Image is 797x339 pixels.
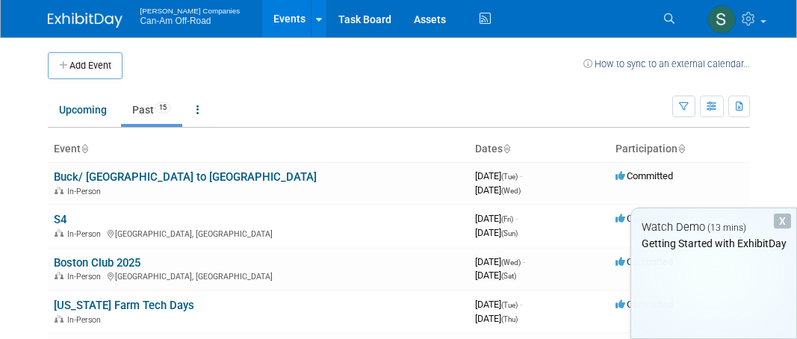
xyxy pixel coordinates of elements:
span: [DATE] [475,256,525,267]
img: In-Person Event [55,315,63,323]
span: - [520,170,522,181]
span: [DATE] [475,270,516,281]
span: (Wed) [501,187,521,195]
a: Sort by Event Name [81,143,88,155]
span: 15 [155,102,171,113]
th: Participation [610,137,750,162]
div: Getting Started with ExhibitDay [631,236,796,251]
span: (Fri) [501,215,513,223]
span: - [523,256,525,267]
a: [US_STATE] Farm Tech Days [54,299,194,312]
a: Upcoming [48,96,118,124]
span: (Tue) [501,301,518,309]
div: Dismiss [774,214,791,228]
div: [GEOGRAPHIC_DATA], [GEOGRAPHIC_DATA] [54,270,463,282]
img: Sonia Ranellucci [707,5,736,34]
img: In-Person Event [55,272,63,279]
span: Can-Am Off-Road [140,16,211,26]
a: Sort by Start Date [503,143,510,155]
span: In-Person [67,315,105,325]
span: In-Person [67,229,105,239]
img: ExhibitDay [48,13,123,28]
div: Watch Demo [631,220,796,235]
a: Buck/ [GEOGRAPHIC_DATA] to [GEOGRAPHIC_DATA] [54,170,317,184]
span: [PERSON_NAME] Companies [140,3,241,17]
span: (Wed) [501,258,521,267]
img: In-Person Event [55,229,63,237]
span: (Thu) [501,315,518,323]
span: - [515,213,518,224]
span: Committed [615,299,673,310]
span: Committed [615,170,673,181]
a: S4 [54,213,66,226]
a: How to sync to an external calendar... [583,58,750,69]
span: (Sat) [501,272,516,280]
span: [DATE] [475,213,518,224]
span: (Tue) [501,172,518,181]
a: Boston Club 2025 [54,256,140,270]
span: Committed [615,213,673,224]
span: In-Person [67,187,105,196]
span: Committed [615,256,673,267]
span: [DATE] [475,170,522,181]
span: [DATE] [475,313,518,324]
span: [DATE] [475,227,518,238]
span: (13 mins) [707,223,746,233]
span: - [520,299,522,310]
a: Sort by Participation Type [677,143,685,155]
div: [GEOGRAPHIC_DATA], [GEOGRAPHIC_DATA] [54,227,463,239]
span: [DATE] [475,184,521,196]
a: Past15 [121,96,182,124]
button: Add Event [48,52,123,79]
th: Dates [469,137,610,162]
span: [DATE] [475,299,522,310]
span: (Sun) [501,229,518,237]
th: Event [48,137,469,162]
img: In-Person Event [55,187,63,194]
span: In-Person [67,272,105,282]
